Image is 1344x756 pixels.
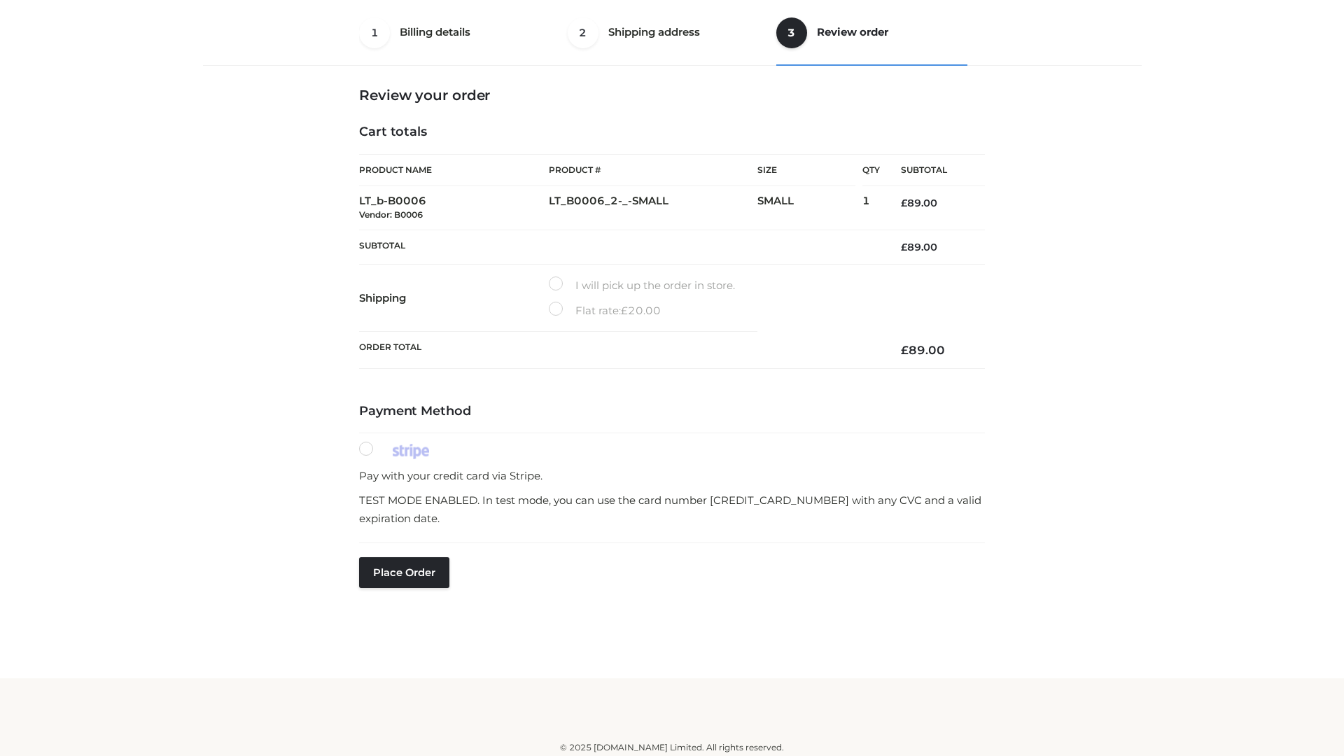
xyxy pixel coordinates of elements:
td: SMALL [757,186,862,230]
span: £ [901,241,907,253]
th: Subtotal [359,230,880,264]
th: Product Name [359,154,549,186]
th: Order Total [359,332,880,369]
p: TEST MODE ENABLED. In test mode, you can use the card number [CREDIT_CARD_NUMBER] with any CVC an... [359,491,985,527]
small: Vendor: B0006 [359,209,423,220]
h4: Cart totals [359,125,985,140]
th: Qty [862,154,880,186]
bdi: 89.00 [901,197,937,209]
th: Product # [549,154,757,186]
h4: Payment Method [359,404,985,419]
th: Shipping [359,265,549,332]
th: Size [757,155,855,186]
button: Place order [359,557,449,588]
label: I will pick up the order in store. [549,276,735,295]
h3: Review your order [359,87,985,104]
span: £ [901,343,909,357]
div: © 2025 [DOMAIN_NAME] Limited. All rights reserved. [208,741,1136,755]
bdi: 89.00 [901,343,945,357]
span: £ [901,197,907,209]
label: Flat rate: [549,302,661,320]
td: 1 [862,186,880,230]
p: Pay with your credit card via Stripe. [359,467,985,485]
bdi: 89.00 [901,241,937,253]
td: LT_B0006_2-_-SMALL [549,186,757,230]
span: £ [621,304,628,317]
td: LT_b-B0006 [359,186,549,230]
bdi: 20.00 [621,304,661,317]
th: Subtotal [880,155,985,186]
